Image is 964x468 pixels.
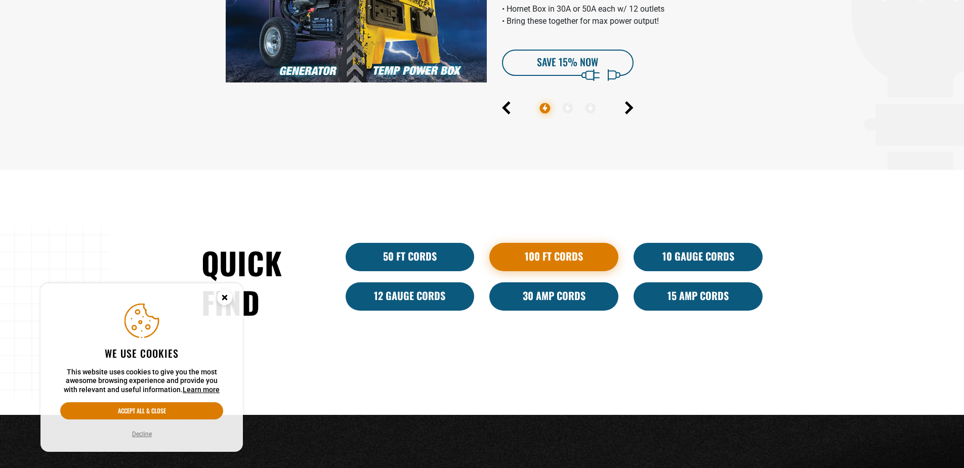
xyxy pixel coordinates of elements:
[129,429,155,439] button: Decline
[201,243,330,322] h2: Quick Find
[60,368,223,395] p: This website uses cookies to give you the most awesome browsing experience and provide you with r...
[502,50,634,76] a: SAVE 15% Now
[634,243,763,271] a: 10 Gauge Cords
[489,243,618,271] a: 100 Ft Cords
[346,243,475,271] a: 50 ft cords
[489,282,618,311] a: 30 Amp Cords
[502,101,511,114] button: Previous
[60,402,223,419] button: Accept all & close
[183,386,220,394] a: Learn more
[40,283,243,452] aside: Cookie Consent
[346,282,475,311] a: 12 Gauge Cords
[625,101,634,114] button: Next
[634,282,763,311] a: 15 Amp Cords
[60,347,223,360] h2: We use cookies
